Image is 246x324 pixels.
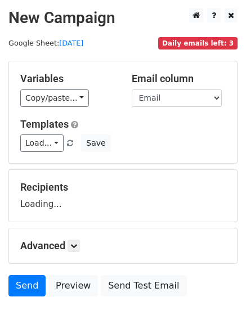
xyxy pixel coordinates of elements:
[20,73,115,85] h5: Variables
[101,275,186,296] a: Send Test Email
[20,89,89,107] a: Copy/paste...
[20,181,226,193] h5: Recipients
[81,134,110,152] button: Save
[8,275,46,296] a: Send
[8,39,83,47] small: Google Sheet:
[20,134,64,152] a: Load...
[48,275,98,296] a: Preview
[158,39,238,47] a: Daily emails left: 3
[132,73,226,85] h5: Email column
[158,37,238,49] span: Daily emails left: 3
[8,8,238,28] h2: New Campaign
[59,39,83,47] a: [DATE]
[20,118,69,130] a: Templates
[20,181,226,210] div: Loading...
[20,240,226,252] h5: Advanced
